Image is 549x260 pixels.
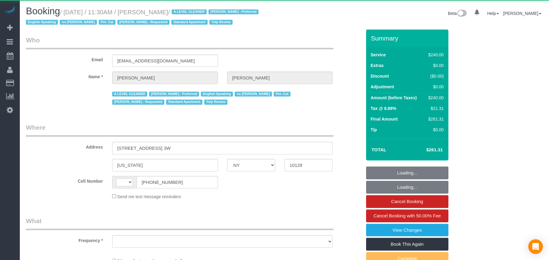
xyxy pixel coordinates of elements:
[4,6,16,15] img: Automaid Logo
[235,92,272,97] span: no [PERSON_NAME]
[371,95,417,101] label: Amount (before Taxes)
[426,105,444,111] div: $21.31
[204,100,228,104] span: Yelp Review
[112,72,218,84] input: First Name
[171,20,208,25] span: Standard Apartment
[26,20,58,25] span: English Speaking
[371,52,386,58] label: Service
[21,176,108,184] label: Cell Number
[26,216,333,230] legend: What
[528,239,543,254] div: Open Intercom Messenger
[366,224,448,237] a: View Changes
[371,73,389,79] label: Discount
[149,92,199,97] span: [PERSON_NAME] - Preferred
[99,20,116,25] span: Pet- Cat
[26,9,260,26] small: / [DATE] / 11:30AM / [PERSON_NAME]
[366,238,448,251] a: Book This Again
[426,116,444,122] div: $261.31
[426,84,444,90] div: $0.00
[373,213,441,218] span: Cancel Booking with 50.00% Fee
[457,10,467,18] img: New interface
[371,105,396,111] label: Tax @ 8.88%
[112,100,164,104] span: [PERSON_NAME] - Requested
[371,62,384,69] label: Extras
[426,73,444,79] div: ($0.00)
[26,6,60,16] span: Booking
[209,20,233,25] span: Yelp Review
[426,127,444,133] div: $0.00
[21,54,108,63] label: Email
[371,127,377,133] label: Tip
[166,100,202,104] span: Standard Apartment
[21,235,108,244] label: Frequency *
[372,147,387,152] strong: Total
[112,159,218,171] input: City
[448,11,467,16] a: Beta
[408,147,443,153] h4: $261.31
[366,209,448,222] a: Cancel Booking with 50.00% Fee
[284,159,333,171] input: Zip Code
[426,62,444,69] div: $0.00
[227,72,333,84] input: Last Name
[426,95,444,101] div: $240.00
[112,54,218,67] input: Email
[137,176,218,188] input: Cell Number
[112,92,147,97] span: A LEVEL CLEANER
[503,11,541,16] a: [PERSON_NAME]
[274,92,291,97] span: Pet- Cat
[117,20,169,25] span: [PERSON_NAME] - Requested
[371,116,398,122] label: Final Amount
[201,92,233,97] span: English Speaking
[371,84,394,90] label: Adjustment
[117,194,181,199] span: Send me text message reminders
[366,195,448,208] a: Cancel Booking
[26,36,333,49] legend: Who
[21,142,108,150] label: Address
[426,52,444,58] div: $240.00
[209,9,258,14] span: [PERSON_NAME] - Preferred
[172,9,207,14] span: A LEVEL CLEANER
[26,123,333,137] legend: Where
[21,72,108,80] label: Name *
[371,35,445,42] h3: Summary
[487,11,499,16] a: Help
[60,20,97,25] span: no [PERSON_NAME]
